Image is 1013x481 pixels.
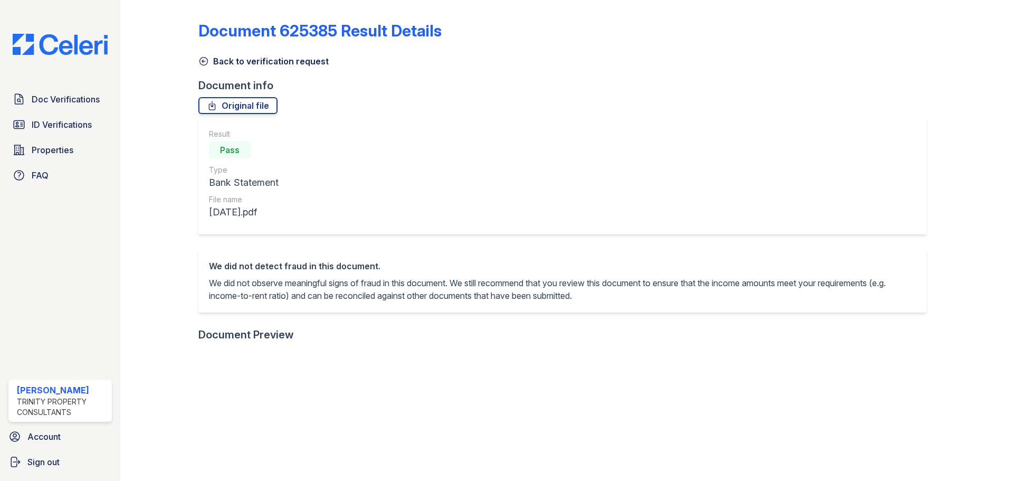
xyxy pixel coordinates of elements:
span: Sign out [27,456,60,468]
a: FAQ [8,165,112,186]
a: ID Verifications [8,114,112,135]
a: Document 625385 Result Details [198,21,442,40]
span: Doc Verifications [32,93,100,106]
a: Back to verification request [198,55,329,68]
div: Result [209,129,279,139]
img: CE_Logo_Blue-a8612792a0a2168367f1c8372b55b34899dd931a85d93a1a3d3e32e68fde9ad4.png [4,34,116,55]
a: Original file [198,97,278,114]
span: Properties [32,144,73,156]
span: FAQ [32,169,49,182]
div: File name [209,194,279,205]
div: [DATE].pdf [209,205,279,220]
div: Trinity Property Consultants [17,397,108,418]
div: Bank Statement [209,175,279,190]
div: Pass [209,142,251,158]
a: Sign out [4,451,116,473]
a: Account [4,426,116,447]
p: We did not observe meaningful signs of fraud in this document. We still recommend that you review... [209,277,916,302]
a: Doc Verifications [8,89,112,110]
span: ID Verifications [32,118,92,131]
div: We did not detect fraud in this document. [209,260,916,272]
div: [PERSON_NAME] [17,384,108,397]
div: Document Preview [198,327,294,342]
div: Document info [198,78,935,93]
a: Properties [8,139,112,161]
div: Type [209,165,279,175]
span: Account [27,430,61,443]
